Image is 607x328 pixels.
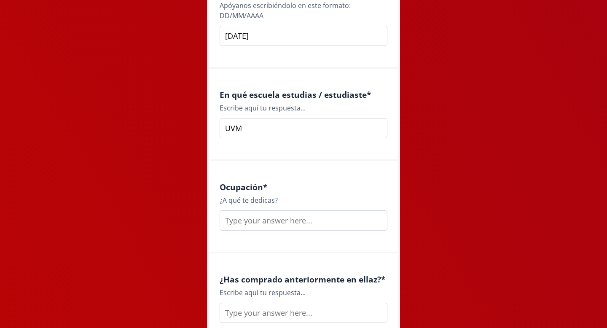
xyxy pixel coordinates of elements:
input: Type your answer here... [220,118,387,138]
h4: ¿Has comprado anteriormente en ellaz? * [220,274,387,284]
input: Type your answer here... [220,26,387,46]
input: Type your answer here... [220,210,387,231]
h4: Ocupación * [220,182,387,192]
h4: En qué escuela estudias / estudiaste * [220,90,387,99]
div: Escribe aquí tu respuesta... [220,288,387,298]
input: Type your answer here... [220,303,387,323]
div: Apóyanos escribiéndolo en este formato: DD/MM/AAAA [220,0,387,21]
div: ¿A qué te dedicas? [220,195,387,205]
div: Escribe aquí tu respuesta... [220,103,387,113]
